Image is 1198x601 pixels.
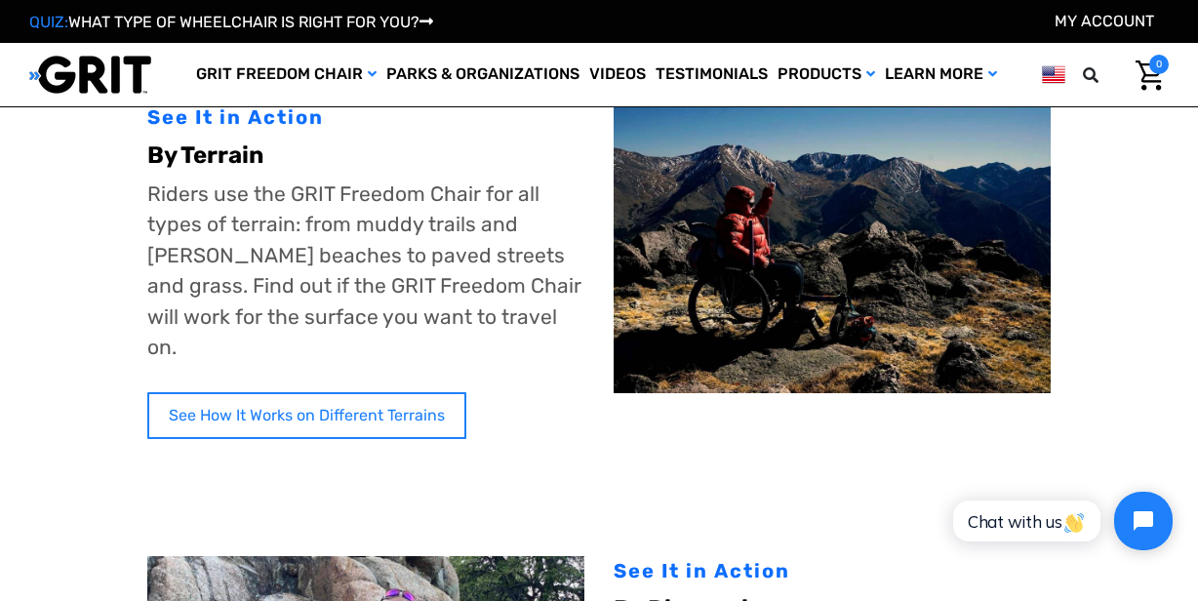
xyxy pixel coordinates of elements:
[29,13,68,31] span: QUIZ:
[1149,55,1169,74] span: 0
[1042,62,1065,87] img: us.png
[147,392,466,439] a: See How It Works on Different Terrains
[191,43,381,106] a: GRIT Freedom Chair
[880,43,1002,106] a: Learn More
[773,43,880,106] a: Products
[147,102,584,132] div: See It in Action
[147,179,584,363] p: Riders use the GRIT Freedom Chair for all types of terrain: from muddy trails and [PERSON_NAME] b...
[1136,60,1164,91] img: Cart
[651,43,773,106] a: Testimonials
[147,141,263,169] b: By Terrain
[614,102,1051,394] img: Melissa on rocky terrain using GRIT Freedom Chair hiking
[29,55,151,95] img: GRIT All-Terrain Wheelchair and Mobility Equipment
[29,13,433,31] a: QUIZ:WHAT TYPE OF WHEELCHAIR IS RIGHT FOR YOU?
[1092,55,1121,96] input: Search
[1055,12,1154,30] a: Account
[935,475,1189,567] iframe: Tidio Chat
[1121,55,1169,96] a: Cart with 0 items
[584,43,651,106] a: Videos
[614,556,1051,585] div: See It in Action
[381,43,584,106] a: Parks & Organizations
